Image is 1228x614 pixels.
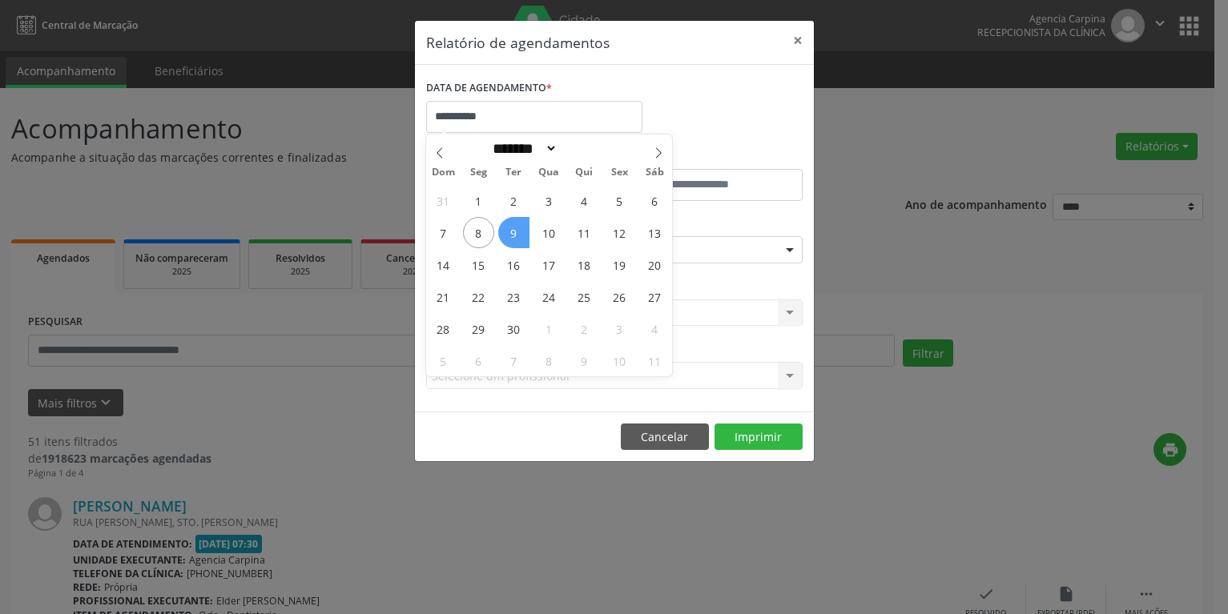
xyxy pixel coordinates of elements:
span: Setembro 16, 2025 [498,249,529,280]
span: Setembro 4, 2025 [569,185,600,216]
span: Qua [531,167,566,178]
span: Outubro 6, 2025 [463,345,494,376]
span: Setembro 14, 2025 [428,249,459,280]
span: Outubro 10, 2025 [604,345,635,376]
span: Qui [566,167,602,178]
span: Outubro 11, 2025 [639,345,670,376]
span: Setembro 19, 2025 [604,249,635,280]
span: Setembro 8, 2025 [463,217,494,248]
span: Setembro 23, 2025 [498,281,529,312]
h5: Relatório de agendamentos [426,32,610,53]
span: Outubro 2, 2025 [569,313,600,344]
span: Setembro 21, 2025 [428,281,459,312]
span: Outubro 3, 2025 [604,313,635,344]
input: Year [558,140,610,157]
label: DATA DE AGENDAMENTO [426,76,552,101]
span: Setembro 22, 2025 [463,281,494,312]
span: Setembro 18, 2025 [569,249,600,280]
span: Outubro 8, 2025 [533,345,565,376]
span: Setembro 17, 2025 [533,249,565,280]
span: Setembro 29, 2025 [463,313,494,344]
select: Month [488,140,558,157]
span: Setembro 24, 2025 [533,281,565,312]
span: Sáb [637,167,672,178]
span: Setembro 13, 2025 [639,217,670,248]
span: Setembro 26, 2025 [604,281,635,312]
span: Setembro 3, 2025 [533,185,565,216]
span: Setembro 9, 2025 [498,217,529,248]
span: Outubro 4, 2025 [639,313,670,344]
span: Outubro 5, 2025 [428,345,459,376]
span: Setembro 2, 2025 [498,185,529,216]
span: Ter [496,167,531,178]
span: Setembro 10, 2025 [533,217,565,248]
span: Setembro 11, 2025 [569,217,600,248]
button: Close [782,21,814,60]
button: Imprimir [715,423,803,451]
label: ATÉ [618,144,803,169]
span: Outubro 7, 2025 [498,345,529,376]
span: Setembro 12, 2025 [604,217,635,248]
span: Setembro 7, 2025 [428,217,459,248]
span: Setembro 28, 2025 [428,313,459,344]
span: Sex [602,167,637,178]
span: Setembro 15, 2025 [463,249,494,280]
span: Outubro 1, 2025 [533,313,565,344]
span: Dom [426,167,461,178]
span: Setembro 20, 2025 [639,249,670,280]
span: Agosto 31, 2025 [428,185,459,216]
span: Setembro 30, 2025 [498,313,529,344]
span: Setembro 5, 2025 [604,185,635,216]
span: Setembro 6, 2025 [639,185,670,216]
span: Setembro 1, 2025 [463,185,494,216]
button: Cancelar [621,423,709,451]
span: Seg [461,167,496,178]
span: Setembro 25, 2025 [569,281,600,312]
span: Outubro 9, 2025 [569,345,600,376]
span: Setembro 27, 2025 [639,281,670,312]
